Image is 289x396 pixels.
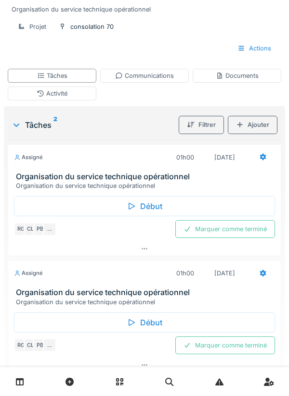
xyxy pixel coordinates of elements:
div: CL [24,223,37,236]
div: … [43,338,56,352]
div: Organisation du service technique opérationnel [16,297,277,307]
div: Documents [216,71,259,80]
div: Actions [229,39,279,57]
div: Ajouter [228,116,277,134]
div: PB [33,223,47,236]
div: 01h00 [176,153,194,162]
div: consolation 70 [70,22,114,31]
div: Activité [37,89,67,98]
div: Organisation du service technique opérationnel [12,1,277,14]
div: Projet [29,22,46,31]
div: Début [14,312,275,333]
div: PB [33,338,47,352]
div: CL [24,338,37,352]
div: Filtrer [179,116,224,134]
div: Communications [115,71,174,80]
div: Marquer comme terminé [175,220,275,238]
h3: Organisation du service technique opérationnel [16,288,277,297]
div: Assigné [14,153,43,161]
div: [DATE] [214,269,235,278]
h3: Organisation du service technique opérationnel [16,172,277,181]
sup: 2 [53,119,57,131]
div: Marquer comme terminé [175,336,275,354]
div: Assigné [14,269,43,277]
div: RG [14,223,27,236]
div: Organisation du service technique opérationnel [16,181,277,190]
div: RG [14,338,27,352]
div: Début [14,196,275,216]
div: [DATE] [214,153,235,162]
div: 01h00 [176,269,194,278]
div: … [43,223,56,236]
div: Tâches [37,71,67,80]
div: Tâches [12,119,175,131]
